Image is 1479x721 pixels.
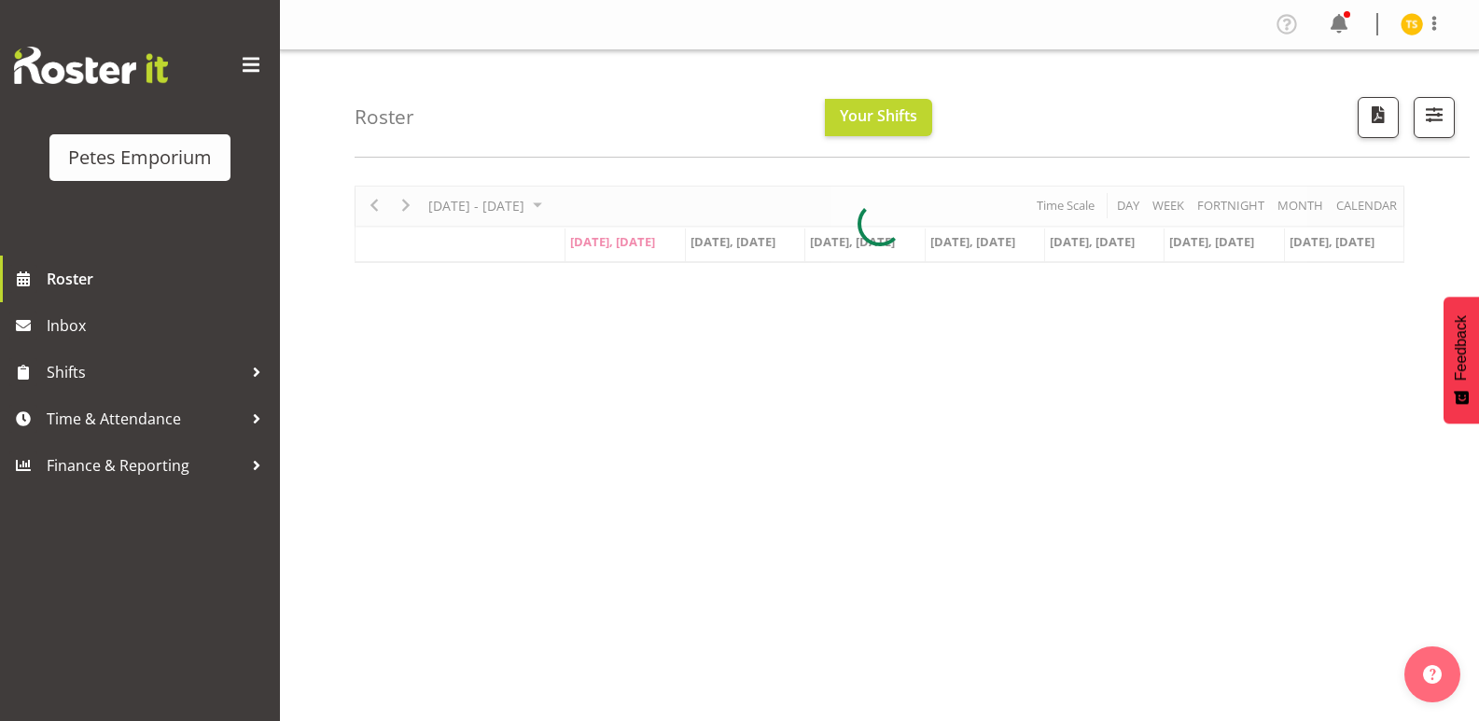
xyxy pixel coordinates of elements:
img: help-xxl-2.png [1423,665,1442,684]
span: Your Shifts [840,105,917,126]
h4: Roster [355,106,414,128]
img: tamara-straker11292.jpg [1401,13,1423,35]
img: Rosterit website logo [14,47,168,84]
button: Feedback - Show survey [1444,297,1479,423]
button: Your Shifts [825,99,932,136]
span: Roster [47,265,271,293]
span: Time & Attendance [47,405,243,433]
button: Download a PDF of the roster according to the set date range. [1358,97,1399,138]
span: Shifts [47,358,243,386]
div: Petes Emporium [68,144,212,172]
span: Inbox [47,312,271,340]
span: Feedback [1453,315,1470,381]
button: Filter Shifts [1414,97,1455,138]
span: Finance & Reporting [47,451,243,479]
